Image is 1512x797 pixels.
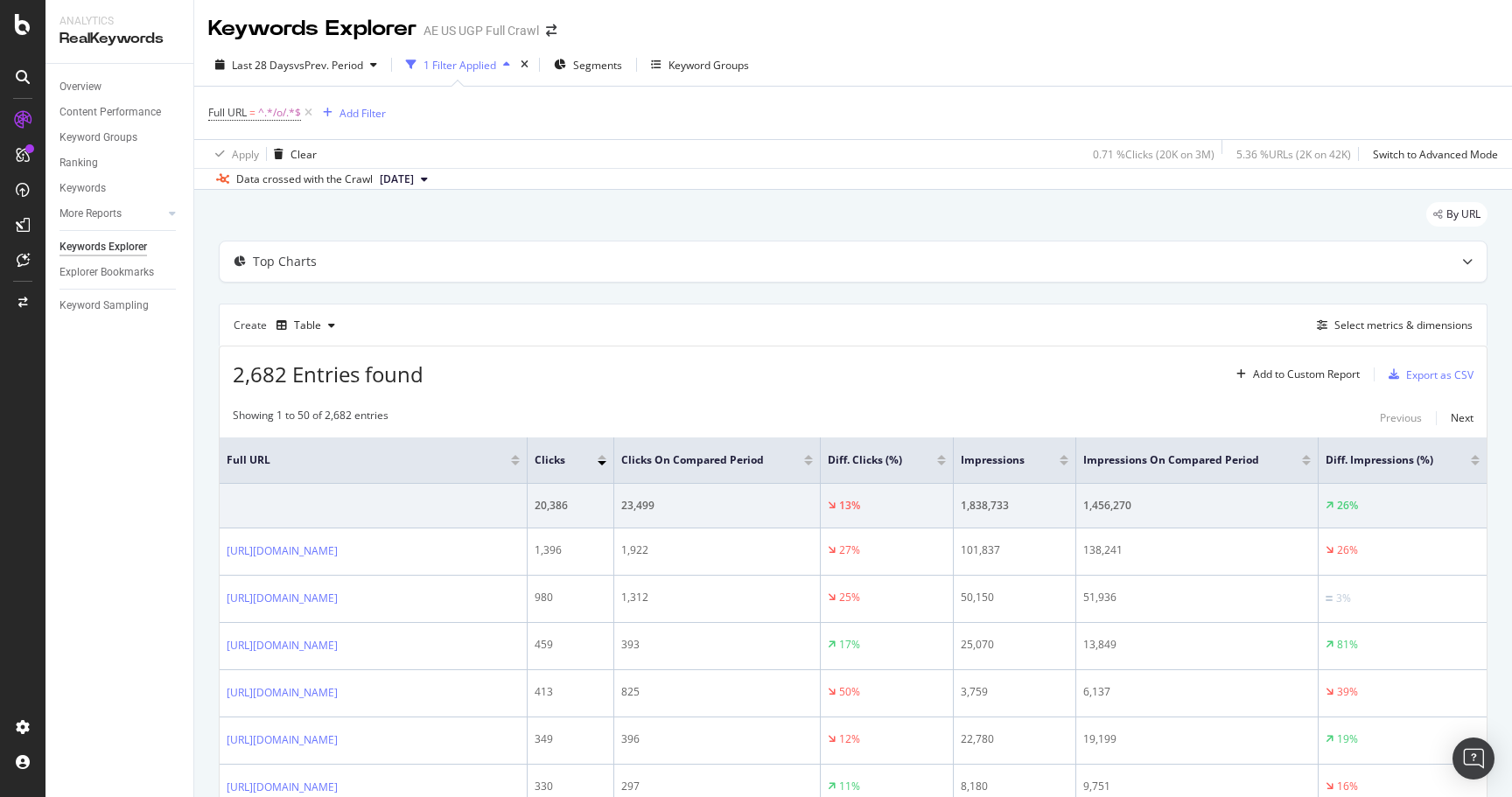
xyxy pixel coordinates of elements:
[961,452,1033,468] span: Impressions
[1366,140,1498,168] button: Switch to Advanced Mode
[535,452,571,468] span: Clicks
[59,129,137,147] div: Keyword Groups
[839,779,860,794] div: 11%
[59,297,149,315] div: Keyword Sampling
[399,51,517,79] button: 1 Filter Applied
[294,58,363,73] span: vs Prev. Period
[59,263,181,282] a: Explorer Bookmarks
[668,58,749,73] div: Keyword Groups
[1451,410,1473,425] div: Next
[961,779,1068,794] div: 8,180
[1380,408,1422,429] button: Previous
[233,360,423,388] span: 2,682 Entries found
[236,171,373,187] div: Data crossed with the Crawl
[339,106,386,121] div: Add Filter
[535,590,606,605] div: 980
[1083,590,1311,605] div: 51,936
[59,103,181,122] a: Content Performance
[59,205,122,223] div: More Reports
[1326,596,1333,601] img: Equal
[227,590,338,607] a: [URL][DOMAIN_NAME]
[227,637,338,654] a: [URL][DOMAIN_NAME]
[59,78,101,96] div: Overview
[644,51,756,79] button: Keyword Groups
[573,58,622,73] span: Segments
[546,24,556,37] div: arrow-right-arrow-left
[208,105,247,120] span: Full URL
[269,311,342,339] button: Table
[961,590,1068,605] div: 50,150
[380,171,414,187] span: 2025 Sep. 19th
[59,129,181,147] a: Keyword Groups
[233,408,388,429] div: Showing 1 to 50 of 2,682 entries
[208,51,384,79] button: Last 28 DaysvsPrev. Period
[208,14,416,44] div: Keywords Explorer
[517,56,532,73] div: times
[621,590,813,605] div: 1,312
[961,684,1068,700] div: 3,759
[621,684,813,700] div: 825
[253,253,317,270] div: Top Charts
[1336,591,1351,606] div: 3%
[1083,731,1311,747] div: 19,199
[1083,452,1276,468] span: Impressions On Compared Period
[1337,731,1358,747] div: 19%
[227,684,338,702] a: [URL][DOMAIN_NAME]
[208,140,259,168] button: Apply
[535,637,606,653] div: 459
[1093,147,1214,162] div: 0.71 % Clicks ( 20K on 3M )
[1337,542,1358,558] div: 26%
[316,102,386,123] button: Add Filter
[373,169,435,190] button: [DATE]
[227,452,485,468] span: Full URL
[1229,360,1360,388] button: Add to Custom Report
[423,58,496,73] div: 1 Filter Applied
[59,103,161,122] div: Content Performance
[59,297,181,315] a: Keyword Sampling
[227,779,338,796] a: [URL][DOMAIN_NAME]
[535,731,606,747] div: 349
[227,731,338,749] a: [URL][DOMAIN_NAME]
[234,311,342,339] div: Create
[961,498,1068,514] div: 1,838,733
[1083,684,1311,700] div: 6,137
[961,731,1068,747] div: 22,780
[961,637,1068,653] div: 25,070
[839,637,860,653] div: 17%
[839,542,860,558] div: 27%
[1452,738,1494,780] div: Open Intercom Messenger
[1373,147,1498,162] div: Switch to Advanced Mode
[1334,318,1473,332] div: Select metrics & dimensions
[828,452,911,468] span: Diff. Clicks (%)
[267,140,317,168] button: Clear
[535,779,606,794] div: 330
[1337,779,1358,794] div: 16%
[1337,498,1358,514] div: 26%
[227,542,338,560] a: [URL][DOMAIN_NAME]
[535,684,606,700] div: 413
[1446,209,1480,220] span: By URL
[1310,315,1473,336] button: Select metrics & dimensions
[59,78,181,96] a: Overview
[621,637,813,653] div: 393
[59,179,106,198] div: Keywords
[1083,542,1311,558] div: 138,241
[1337,637,1358,653] div: 81%
[59,205,164,223] a: More Reports
[961,542,1068,558] div: 101,837
[59,29,179,49] div: RealKeywords
[839,498,860,514] div: 13%
[621,498,813,514] div: 23,499
[59,14,179,29] div: Analytics
[59,179,181,198] a: Keywords
[839,731,860,747] div: 12%
[535,542,606,558] div: 1,396
[1083,637,1311,653] div: 13,849
[59,238,147,256] div: Keywords Explorer
[1236,147,1351,162] div: 5.36 % URLs ( 2K on 42K )
[839,590,860,605] div: 25%
[290,147,317,162] div: Clear
[621,731,813,747] div: 396
[249,105,255,120] span: =
[59,154,98,172] div: Ranking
